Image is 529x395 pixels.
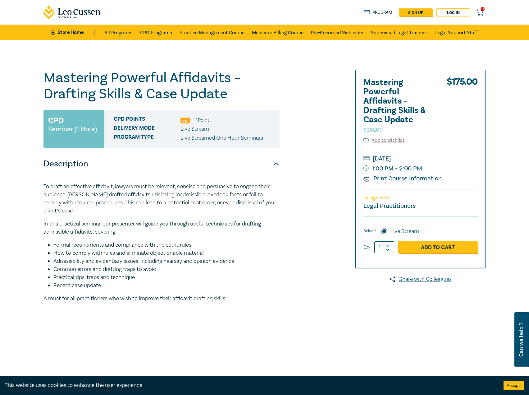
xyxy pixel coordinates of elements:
a: Pre-Recorded Webcasts [311,25,363,40]
span: Delivery Mode [114,125,180,133]
a: Log in [436,8,470,16]
a: Medicare Billing Course [252,25,303,40]
div: This website uses cookies to enhance the user experience. [5,381,494,389]
p: Live Streamed One Hour Seminars [180,134,263,142]
li: Admissibility and evidentiary issues, including hearsay and opinion evidence [53,257,280,265]
a: Practice Management Course [180,25,244,40]
a: All Programs [104,25,133,40]
span: Can we help ? [518,316,524,363]
label: Qty [363,244,370,251]
img: Professional Skills [180,118,190,123]
a: Store Home [51,29,94,36]
span: Live Stream [180,125,209,132]
a: Supervised Legal Trainees [371,25,428,40]
li: Common errors and drafting traps to avoid [53,265,280,273]
button: Description [43,155,280,173]
button: Add to wishlist [363,137,405,144]
small: S26200 [363,126,383,133]
li: Practical tips, traps and technique [53,273,280,281]
h2: Mastering Powerful Affidavits – Drafting Skills & Case Update [363,78,432,134]
a: Print Course Information [363,174,442,183]
p: A must for all practitioners who wish to improve their affidavit drafting skills! [43,295,280,303]
div: $ 175.00 [447,78,478,137]
a: Share with Colleagues [355,275,486,283]
label: Live Stream [390,227,419,235]
p: In this practical seminar, our presenter will guide you through useful techniques for drafting ad... [43,220,280,236]
li: Formal requirements and compliance with the court rules [53,241,280,249]
p: Designed for [363,195,478,201]
small: [DATE] [363,154,478,164]
p: To draft an effective affidavit, lawyers must be relevant, concise and persuasive to engage their... [43,183,280,215]
h3: CPD [48,115,64,126]
a: Legal Support Staff [435,25,478,40]
li: 1 Point [196,116,209,124]
span: Program type [114,134,180,142]
li: How to comply with rules and eliminate objectionable material [53,249,280,257]
a: sign up [399,8,433,16]
a: CPD Programs [140,25,172,40]
button: Accept cookies [504,381,524,390]
input: 1 [374,241,394,253]
small: 1:00 PM - 2:00 PM [363,164,478,174]
small: Seminar (1 Hour) [48,126,97,132]
a: Add to Cart [398,241,478,253]
span: 0 [481,7,485,11]
span: CPD Points [114,116,180,124]
small: Legal Practitioners [363,202,416,210]
li: Recent case update [53,281,280,290]
a: Program [364,9,393,16]
h1: Mastering Powerful Affidavits – Drafting Skills & Case Update [43,70,280,102]
span: Select: [363,228,376,235]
